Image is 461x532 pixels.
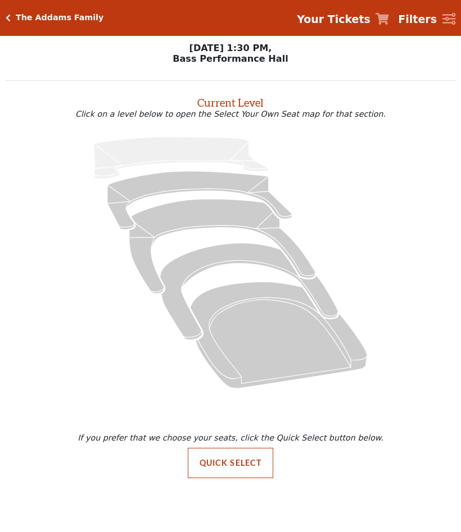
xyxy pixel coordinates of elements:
p: If you prefer that we choose your seats, click the Quick Select button below. [8,433,453,442]
a: Click here to go back to filters [6,14,11,22]
path: Lower Gallery - Seats Available: 152 [107,171,292,230]
strong: Filters [398,13,437,25]
p: [DATE] 1:30 PM, Bass Performance Hall [6,43,456,64]
path: Upper Gallery - Seats Available: 0 [94,137,269,179]
a: Filters [398,11,455,27]
h5: The Addams Family [16,13,103,22]
path: Orchestra / Parterre Circle - Seats Available: 147 [190,282,367,388]
p: Click on a level below to open the Select Your Own Seat map for that section. [6,109,456,118]
a: Your Tickets [297,11,389,27]
strong: Your Tickets [297,13,370,25]
button: Quick Select [188,448,274,478]
h2: Current Level [6,91,456,109]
